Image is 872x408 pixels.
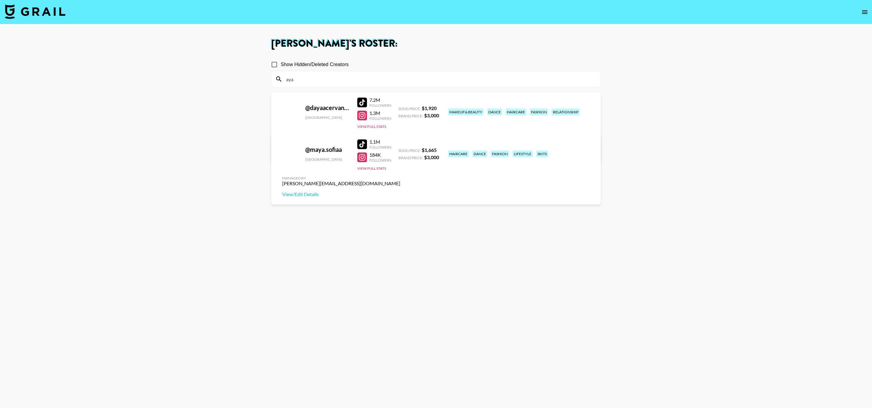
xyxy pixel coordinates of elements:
span: Show Hidden/Deleted Creators [281,61,349,68]
button: open drawer [859,6,871,18]
div: 1.1M [369,139,391,145]
div: 184K [369,152,391,158]
div: Followers [369,158,391,162]
a: View/Edit Details [282,191,400,197]
h1: [PERSON_NAME] 's Roster: [271,39,601,48]
div: dance [487,109,502,115]
button: View Full Stats [357,166,386,171]
div: dance [472,150,487,157]
span: Brand Price: [398,114,423,118]
div: [GEOGRAPHIC_DATA] [305,157,350,162]
strong: $ 1,920 [422,105,437,111]
div: 1.3M [369,110,391,116]
div: Followers [369,145,391,149]
span: Song Price: [398,148,421,153]
button: View Full Stats [357,124,386,129]
strong: $ 3,000 [424,154,439,160]
div: relationship [552,109,580,115]
div: haircare [506,109,526,115]
img: Grail Talent [5,4,65,19]
strong: $ 3,000 [424,112,439,118]
div: @ dayaacervantes [305,104,350,112]
div: haircare [448,150,469,157]
strong: $ 1,665 [422,147,437,153]
div: [GEOGRAPHIC_DATA] [305,115,350,120]
span: Brand Price: [398,156,423,160]
div: Followers [369,103,391,108]
div: @ maya.sofiaa [305,146,350,153]
div: lifestyle [513,150,533,157]
div: [PERSON_NAME][EMAIL_ADDRESS][DOMAIN_NAME] [282,180,400,186]
input: Search by User Name [282,74,597,84]
div: fashion [530,109,548,115]
div: skits [536,150,548,157]
div: Followers [369,116,391,121]
div: fashion [491,150,509,157]
div: Managed By [282,176,400,180]
div: makeup & beauty [448,109,484,115]
div: 7.2M [369,97,391,103]
span: Song Price: [398,106,421,111]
